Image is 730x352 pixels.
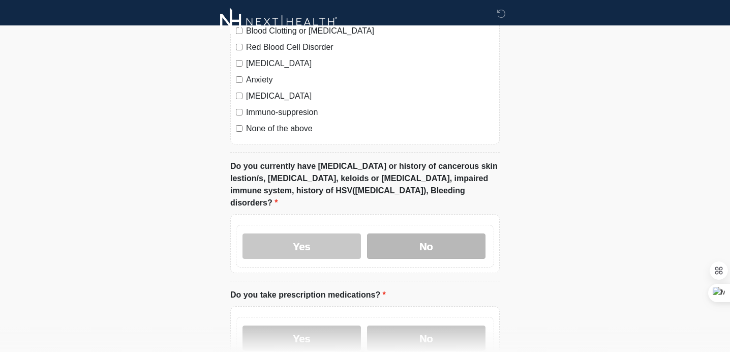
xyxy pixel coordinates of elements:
[246,123,494,135] label: None of the above
[246,57,494,70] label: [MEDICAL_DATA]
[220,8,338,36] img: Next-Health Logo
[236,76,242,83] input: Anxiety
[246,90,494,102] label: [MEDICAL_DATA]
[246,41,494,53] label: Red Blood Cell Disorder
[246,106,494,119] label: Immuno-suppresion
[230,160,500,209] label: Do you currently have [MEDICAL_DATA] or history of cancerous skin lestion/s, [MEDICAL_DATA], kelo...
[367,326,485,351] label: No
[236,109,242,115] input: Immuno-suppresion
[242,326,361,351] label: Yes
[236,60,242,67] input: [MEDICAL_DATA]
[236,93,242,99] input: [MEDICAL_DATA]
[246,74,494,86] label: Anxiety
[242,233,361,259] label: Yes
[367,233,485,259] label: No
[230,289,386,301] label: Do you take prescription medications?
[236,44,242,50] input: Red Blood Cell Disorder
[236,125,242,132] input: None of the above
